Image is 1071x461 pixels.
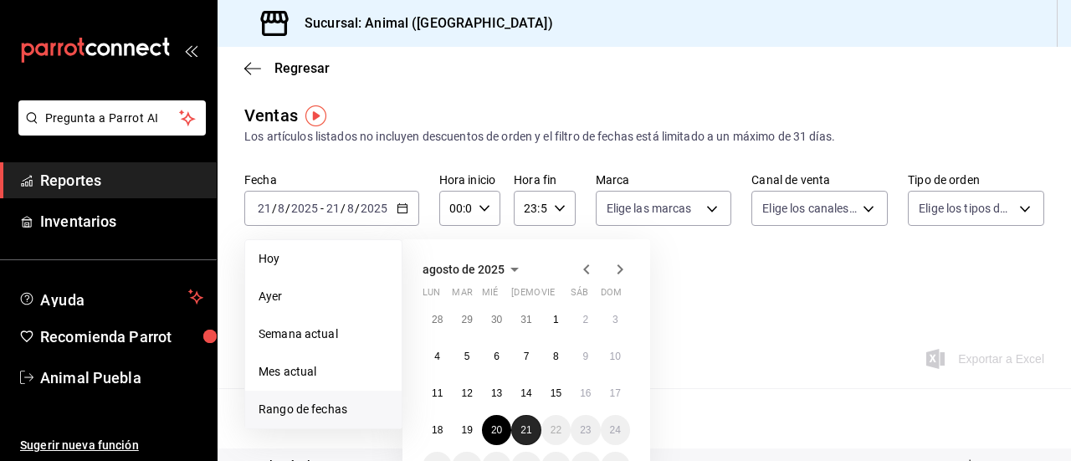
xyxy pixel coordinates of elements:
span: Reportes [40,169,203,192]
abbr: sábado [571,287,588,305]
span: Regresar [274,60,330,76]
abbr: 17 de agosto de 2025 [610,387,621,399]
input: -- [325,202,341,215]
label: Fecha [244,174,419,186]
label: Hora inicio [439,174,500,186]
button: 1 de agosto de 2025 [541,305,571,335]
abbr: 9 de agosto de 2025 [582,351,588,362]
abbr: jueves [511,287,610,305]
button: 24 de agosto de 2025 [601,415,630,445]
span: / [285,202,290,215]
abbr: 3 de agosto de 2025 [612,314,618,325]
button: open_drawer_menu [184,44,197,57]
button: 14 de agosto de 2025 [511,378,541,408]
span: Inventarios [40,210,203,233]
span: Ayuda [40,287,182,307]
abbr: lunes [423,287,440,305]
button: 2 de agosto de 2025 [571,305,600,335]
button: 12 de agosto de 2025 [452,378,481,408]
button: 15 de agosto de 2025 [541,378,571,408]
button: 18 de agosto de 2025 [423,415,452,445]
abbr: 29 de julio de 2025 [461,314,472,325]
abbr: 12 de agosto de 2025 [461,387,472,399]
input: -- [257,202,272,215]
span: Elige los canales de venta [762,200,857,217]
img: Tooltip marker [305,105,326,126]
span: / [272,202,277,215]
abbr: 13 de agosto de 2025 [491,387,502,399]
button: 7 de agosto de 2025 [511,341,541,371]
input: ---- [290,202,319,215]
button: 9 de agosto de 2025 [571,341,600,371]
abbr: martes [452,287,472,305]
button: 5 de agosto de 2025 [452,341,481,371]
span: Pregunta a Parrot AI [45,110,180,127]
abbr: 31 de julio de 2025 [520,314,531,325]
abbr: domingo [601,287,622,305]
abbr: 14 de agosto de 2025 [520,387,531,399]
button: 17 de agosto de 2025 [601,378,630,408]
span: Elige los tipos de orden [919,200,1013,217]
abbr: 28 de julio de 2025 [432,314,443,325]
abbr: 16 de agosto de 2025 [580,387,591,399]
abbr: 30 de julio de 2025 [491,314,502,325]
div: Los artículos listados no incluyen descuentos de orden y el filtro de fechas está limitado a un m... [244,128,1044,146]
button: 13 de agosto de 2025 [482,378,511,408]
abbr: 21 de agosto de 2025 [520,424,531,436]
abbr: 1 de agosto de 2025 [553,314,559,325]
abbr: 20 de agosto de 2025 [491,424,502,436]
div: Ventas [244,103,298,128]
abbr: 19 de agosto de 2025 [461,424,472,436]
abbr: 2 de agosto de 2025 [582,314,588,325]
button: 10 de agosto de 2025 [601,341,630,371]
span: Recomienda Parrot [40,325,203,348]
button: 29 de julio de 2025 [452,305,481,335]
abbr: 24 de agosto de 2025 [610,424,621,436]
abbr: miércoles [482,287,498,305]
button: Regresar [244,60,330,76]
abbr: 6 de agosto de 2025 [494,351,500,362]
button: 22 de agosto de 2025 [541,415,571,445]
button: 30 de julio de 2025 [482,305,511,335]
label: Marca [596,174,732,186]
button: 23 de agosto de 2025 [571,415,600,445]
abbr: 8 de agosto de 2025 [553,351,559,362]
abbr: 15 de agosto de 2025 [551,387,561,399]
abbr: 10 de agosto de 2025 [610,351,621,362]
span: Elige las marcas [607,200,692,217]
span: Hoy [259,250,388,268]
h3: Sucursal: Animal ([GEOGRAPHIC_DATA]) [291,13,553,33]
span: agosto de 2025 [423,263,505,276]
button: 3 de agosto de 2025 [601,305,630,335]
span: - [320,202,324,215]
span: Sugerir nueva función [20,437,203,454]
span: Animal Puebla [40,366,203,389]
abbr: 22 de agosto de 2025 [551,424,561,436]
button: 28 de julio de 2025 [423,305,452,335]
abbr: 11 de agosto de 2025 [432,387,443,399]
button: 11 de agosto de 2025 [423,378,452,408]
button: 21 de agosto de 2025 [511,415,541,445]
abbr: viernes [541,287,555,305]
button: 16 de agosto de 2025 [571,378,600,408]
label: Hora fin [514,174,575,186]
button: 31 de julio de 2025 [511,305,541,335]
span: Rango de fechas [259,401,388,418]
button: Pregunta a Parrot AI [18,100,206,136]
abbr: 7 de agosto de 2025 [524,351,530,362]
span: / [355,202,360,215]
abbr: 18 de agosto de 2025 [432,424,443,436]
label: Tipo de orden [908,174,1044,186]
a: Pregunta a Parrot AI [12,121,206,139]
button: 8 de agosto de 2025 [541,341,571,371]
button: 6 de agosto de 2025 [482,341,511,371]
abbr: 4 de agosto de 2025 [434,351,440,362]
span: Semana actual [259,325,388,343]
button: agosto de 2025 [423,259,525,279]
span: Mes actual [259,363,388,381]
input: -- [346,202,355,215]
input: -- [277,202,285,215]
abbr: 5 de agosto de 2025 [464,351,470,362]
span: / [341,202,346,215]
